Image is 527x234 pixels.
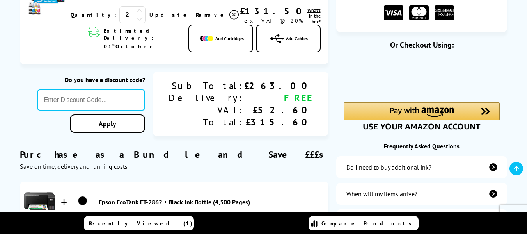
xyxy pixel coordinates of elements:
span: Compare Products [321,220,416,227]
div: Do you have a discount code? [37,76,145,84]
a: Compare Products [309,216,419,230]
div: Amazon Pay - Use your Amazon account [344,102,500,130]
span: Estimated Delivery: 03 October [104,27,181,50]
div: Frequently Asked Questions [336,142,507,150]
span: Quantity: [71,11,116,18]
sup: rd [112,41,115,47]
a: Update [149,11,190,18]
img: Add Cartridges [200,36,213,42]
div: Do I need to buy additional ink? [346,163,431,171]
span: Remove [196,11,227,18]
img: American Express [435,5,454,21]
div: Delivery: [169,92,244,104]
iframe: PayPal [344,63,500,89]
div: VAT: [169,104,244,116]
div: Total: [169,116,244,128]
a: Recently Viewed (1) [84,216,194,230]
div: When will my items arrive? [346,190,417,198]
a: lnk_inthebox [307,7,321,25]
span: Recently Viewed (1) [89,220,193,227]
div: £263.00 [244,80,313,92]
div: Save on time, delivery and running costs [20,163,328,170]
img: Epson EcoTank ET-2862 + Black Ink Bottle (4,500 Pages) [73,191,92,211]
a: additional-ink [336,156,507,178]
img: VISA [384,5,403,21]
div: Purchase as a Bundle and Save £££s [20,137,328,170]
div: £52.60 [244,104,313,116]
a: Apply [70,114,145,133]
div: FREE [244,92,313,104]
div: £315.60 [244,116,313,128]
a: Epson EcoTank ET-2862 + Black Ink Bottle (4,500 Pages) [99,198,324,206]
a: additional-cables [336,209,507,231]
span: Add Cables [286,36,308,41]
img: Epson EcoTank ET-2862 + Black Ink Bottle (4,500 Pages) [24,186,55,217]
a: items-arrive [336,183,507,205]
a: Delete item from your basket [196,9,240,21]
span: ex VAT @ 20% [244,17,303,24]
div: £131.50 [240,5,307,17]
div: Or Checkout Using: [336,40,507,50]
input: Enter Discount Code... [37,89,145,111]
span: What's in the box? [307,7,321,25]
img: MASTER CARD [409,5,429,21]
div: Sub Total: [169,80,244,92]
span: Add Cartridges [215,36,244,41]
